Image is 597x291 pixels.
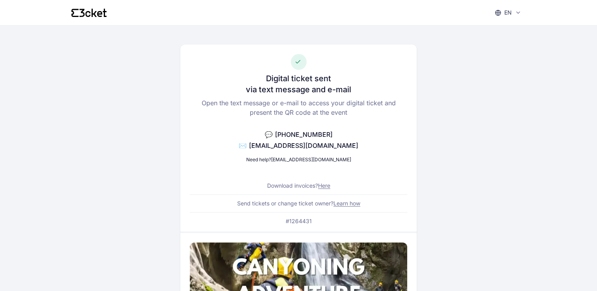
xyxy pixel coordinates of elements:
[333,200,360,207] a: Learn how
[246,84,351,95] h3: via text message and e-mail
[286,217,312,225] p: #1264431
[271,157,351,162] a: [EMAIL_ADDRESS][DOMAIN_NAME]
[318,182,330,189] a: Here
[246,157,271,162] span: Need help?
[190,98,407,117] p: Open the text message or e-mail to access your digital ticket and present the QR code at the event
[265,131,273,138] span: 💬
[266,73,331,84] h3: Digital ticket sent
[239,142,247,149] span: ✉️
[267,182,330,190] p: Download invoices?
[249,142,358,149] span: [EMAIL_ADDRESS][DOMAIN_NAME]
[275,131,333,138] span: [PHONE_NUMBER]
[504,9,512,17] p: en
[237,200,360,207] p: Send tickets or change ticket owner?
